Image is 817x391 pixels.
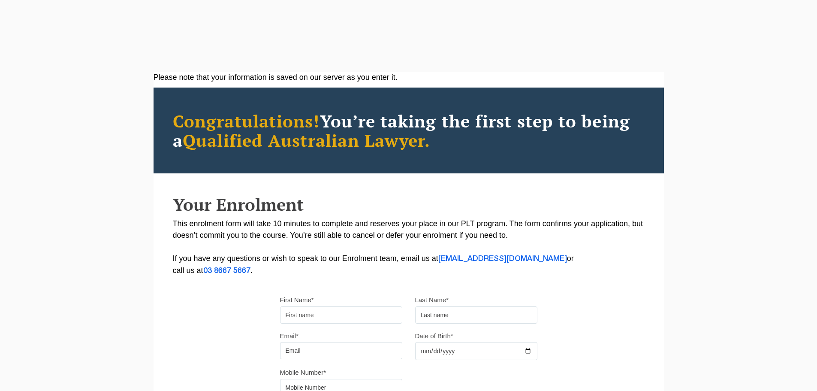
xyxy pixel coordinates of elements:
p: This enrolment form will take 10 minutes to complete and reserves your place in our PLT program. ... [173,218,645,277]
input: First name [280,306,402,324]
span: Qualified Australian Lawyer. [183,129,431,152]
label: Mobile Number* [280,368,326,377]
div: Please note that your information is saved on our server as you enter it. [154,72,664,83]
input: Email [280,342,402,359]
label: First Name* [280,296,314,304]
h2: You’re taking the first step to being a [173,111,645,150]
span: Congratulations! [173,109,320,132]
h2: Your Enrolment [173,195,645,214]
input: Last name [415,306,537,324]
a: 03 8667 5667 [203,267,250,274]
label: Email* [280,332,298,340]
a: [EMAIL_ADDRESS][DOMAIN_NAME] [438,255,567,262]
label: Date of Birth* [415,332,453,340]
label: Last Name* [415,296,449,304]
